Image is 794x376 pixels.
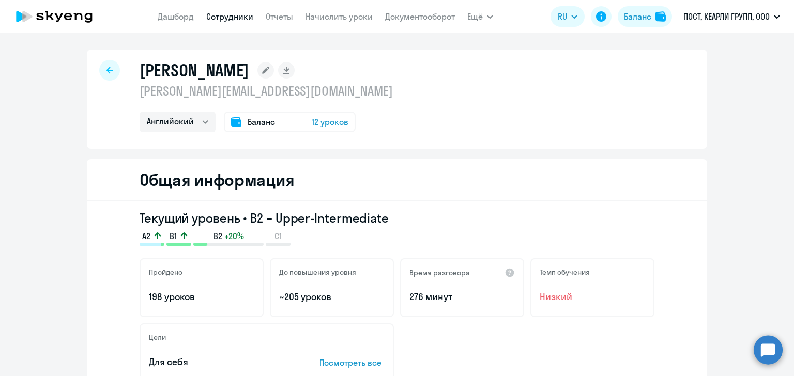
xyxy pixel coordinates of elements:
[558,10,567,23] span: RU
[149,290,254,304] p: 198 уроков
[142,230,150,242] span: A2
[306,11,373,22] a: Начислить уроки
[279,268,356,277] h5: До повышения уровня
[158,11,194,22] a: Дашборд
[213,230,222,242] span: B2
[678,4,785,29] button: ПОСТ, КЕАРЛИ ГРУПП, ООО
[683,10,770,23] p: ПОСТ, КЕАРЛИ ГРУПП, ООО
[551,6,585,27] button: RU
[312,116,348,128] span: 12 уроков
[467,6,493,27] button: Ещё
[618,6,672,27] button: Балансbalance
[140,169,294,190] h2: Общая информация
[540,290,645,304] span: Низкий
[140,60,249,81] h1: [PERSON_NAME]
[319,356,385,369] p: Посмотреть все
[248,116,275,128] span: Баланс
[467,10,483,23] span: Ещё
[385,11,455,22] a: Документооборот
[655,11,666,22] img: balance
[206,11,253,22] a: Сотрудники
[149,355,287,369] p: Для себя
[140,210,654,226] h3: Текущий уровень • B2 – Upper-Intermediate
[170,230,177,242] span: B1
[224,230,244,242] span: +20%
[274,230,282,242] span: C1
[409,268,470,277] h5: Время разговора
[279,290,385,304] p: ~205 уроков
[266,11,293,22] a: Отчеты
[409,290,515,304] p: 276 минут
[540,268,590,277] h5: Темп обучения
[149,268,182,277] h5: Пройдено
[140,83,393,99] p: [PERSON_NAME][EMAIL_ADDRESS][DOMAIN_NAME]
[149,333,166,342] h5: Цели
[624,10,651,23] div: Баланс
